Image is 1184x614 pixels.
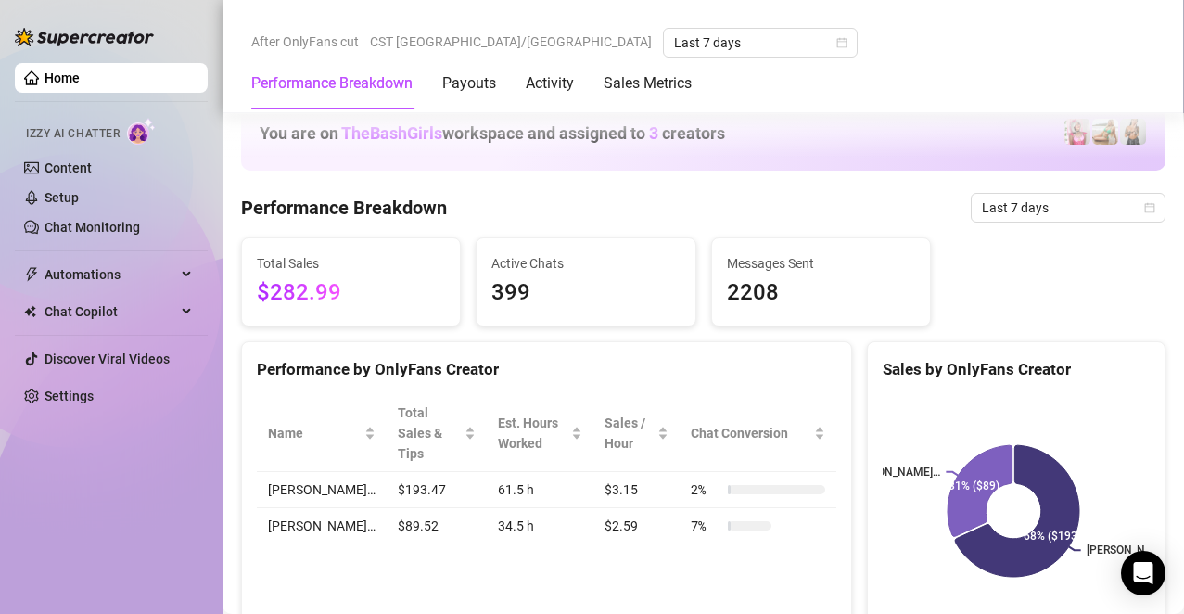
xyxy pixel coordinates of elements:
td: $3.15 [593,472,680,508]
td: $193.47 [387,472,487,508]
span: Name [268,423,361,443]
div: Sales Metrics [604,72,692,95]
th: Chat Conversion [680,395,836,472]
div: Activity [526,72,574,95]
th: Sales / Hour [593,395,680,472]
a: Content [45,160,92,175]
span: Izzy AI Chatter [26,125,120,143]
span: Messages Sent [727,253,915,274]
div: Open Intercom Messenger [1121,551,1165,595]
span: 2 % [691,480,720,500]
img: Daniela [1092,119,1118,145]
span: Last 7 days [982,194,1154,222]
span: $282.99 [257,275,445,311]
span: 7 % [691,516,720,536]
span: Automations [45,260,176,289]
a: Setup [45,190,79,205]
div: Est. Hours Worked [498,413,567,454]
span: thunderbolt [24,267,39,282]
span: Sales / Hour [605,413,654,454]
span: Total Sales [257,253,445,274]
span: Chat Conversion [691,423,810,443]
text: [PERSON_NAME]… [1087,544,1179,556]
td: [PERSON_NAME]… [257,472,387,508]
a: Discover Viral Videos [45,352,170,366]
span: Chat Copilot [45,297,176,326]
div: Performance Breakdown [251,72,413,95]
img: Chat Copilot [24,305,36,318]
span: After OnlyFans cut [251,28,359,56]
span: Last 7 days [674,29,847,57]
td: $2.59 [593,508,680,544]
td: 34.5 h [487,508,593,544]
div: Performance by OnlyFans Creator [257,357,836,382]
text: [PERSON_NAME]… [848,466,941,479]
a: Home [45,70,80,85]
div: Payouts [442,72,496,95]
a: Settings [45,389,94,403]
td: [PERSON_NAME]… [257,508,387,544]
h1: You are on workspace and assigned to creators [260,123,725,144]
td: $89.52 [387,508,487,544]
a: Chat Monitoring [45,220,140,235]
span: calendar [1144,202,1155,213]
span: Total Sales & Tips [398,403,461,464]
span: TheBashGirls [341,123,442,143]
th: Name [257,395,387,472]
h4: Performance Breakdown [241,195,447,221]
th: Total Sales & Tips [387,395,487,472]
img: Emili [1064,119,1090,145]
img: BernadetteTur [1120,119,1146,145]
span: 2208 [727,275,915,311]
span: CST [GEOGRAPHIC_DATA]/[GEOGRAPHIC_DATA] [370,28,652,56]
span: 399 [491,275,680,311]
span: 3 [649,123,658,143]
span: calendar [836,37,847,48]
div: Sales by OnlyFans Creator [883,357,1150,382]
span: Active Chats [491,253,680,274]
td: 61.5 h [487,472,593,508]
img: logo-BBDzfeDw.svg [15,28,154,46]
img: AI Chatter [127,118,156,145]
